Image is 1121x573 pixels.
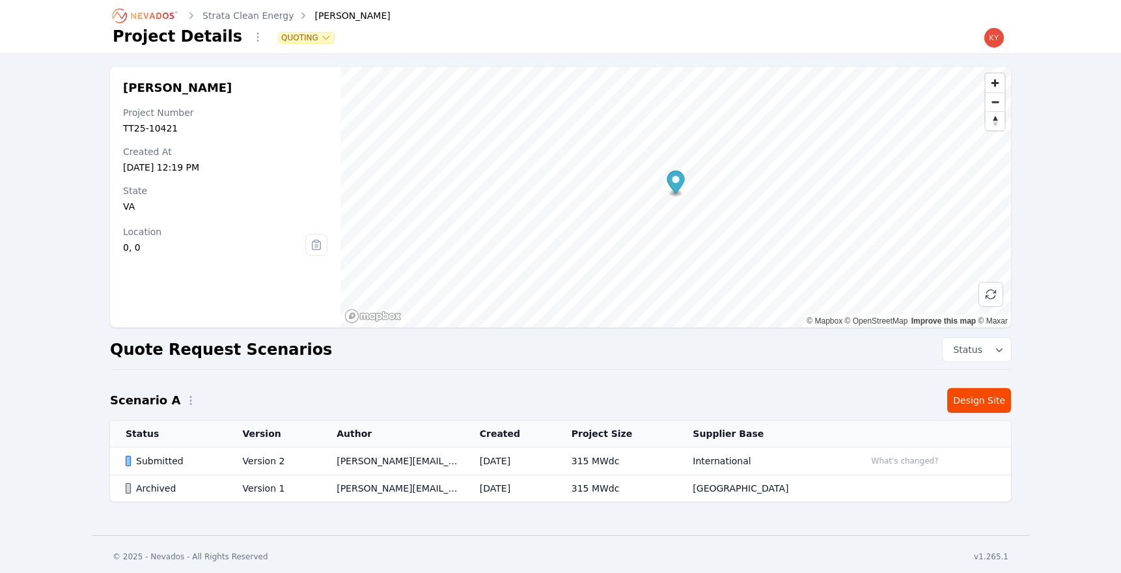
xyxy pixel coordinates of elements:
div: 0, 0 [123,241,305,254]
div: v1.265.1 [974,552,1008,562]
div: Archived [126,482,221,495]
nav: Breadcrumb [113,5,391,26]
th: Created [464,421,556,447]
button: Zoom in [986,74,1004,92]
div: Created At [123,145,327,158]
th: Version [227,421,322,447]
a: Maxar [978,316,1008,326]
th: Supplier Base [677,421,850,447]
canvas: Map [340,67,1011,328]
td: [PERSON_NAME][EMAIL_ADDRESS][DOMAIN_NAME] [321,475,464,502]
div: © 2025 - Nevados - All Rights Reserved [113,552,268,562]
h2: [PERSON_NAME] [123,80,327,96]
a: OpenStreetMap [845,316,908,326]
a: Design Site [947,388,1011,413]
tr: ArchivedVersion 1[PERSON_NAME][EMAIL_ADDRESS][DOMAIN_NAME][DATE]315 MWdc[GEOGRAPHIC_DATA] [110,475,1011,502]
tr: SubmittedVersion 2[PERSON_NAME][EMAIL_ADDRESS][DOMAIN_NAME][DATE]315 MWdcInternationalWhat's chan... [110,447,1011,475]
td: [GEOGRAPHIC_DATA] [677,475,850,502]
td: Version 1 [227,475,322,502]
span: Reset bearing to north [986,112,1004,130]
div: Map marker [667,171,684,197]
td: [DATE] [464,475,556,502]
img: kyle.macdougall@nevados.solar [984,27,1004,48]
button: Reset bearing to north [986,111,1004,130]
div: Submitted [126,454,221,468]
span: Zoom out [986,93,1004,111]
th: Author [321,421,464,447]
button: Status [943,338,1011,361]
span: Status [948,343,982,356]
div: Project Number [123,106,327,119]
a: Improve this map [911,316,976,326]
button: Quoting [279,33,334,43]
div: [PERSON_NAME] [296,9,390,22]
button: Zoom out [986,92,1004,111]
h1: Project Details [113,26,242,47]
h2: Quote Request Scenarios [110,339,332,360]
div: State [123,184,327,197]
td: International [677,447,850,475]
div: TT25-10421 [123,122,327,135]
h2: Scenario A [110,391,180,410]
a: Mapbox homepage [344,309,402,324]
td: 315 MWdc [556,475,678,502]
div: VA [123,200,327,213]
a: Strata Clean Energy [202,9,294,22]
td: Version 2 [227,447,322,475]
td: [PERSON_NAME][EMAIL_ADDRESS][DOMAIN_NAME] [321,447,464,475]
button: What's changed? [866,454,945,468]
a: Mapbox [807,316,842,326]
td: 315 MWdc [556,447,678,475]
div: Location [123,225,305,238]
th: Status [110,421,227,447]
div: [DATE] 12:19 PM [123,161,327,174]
td: [DATE] [464,447,556,475]
th: Project Size [556,421,678,447]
